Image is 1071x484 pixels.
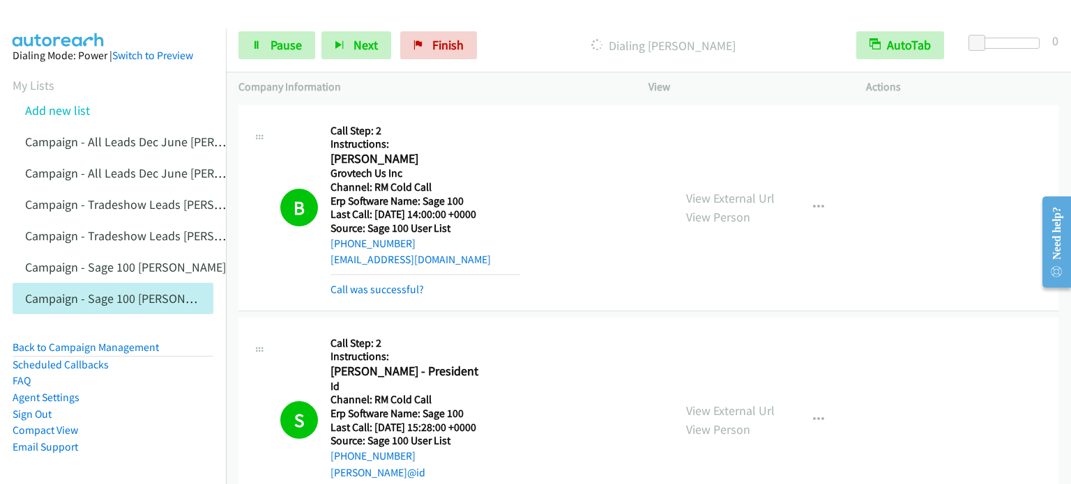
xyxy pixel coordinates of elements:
a: Campaign - Sage 100 [PERSON_NAME] [25,259,226,275]
a: [PERSON_NAME]@id [331,466,425,479]
a: Back to Campaign Management [13,341,159,354]
h5: Last Call: [DATE] 14:00:00 +0000 [331,208,520,221]
h1: B [280,189,318,226]
h5: Grovtech Us Inc [331,166,520,180]
h2: [PERSON_NAME] [331,151,520,167]
p: Dialing [PERSON_NAME] [496,36,831,55]
h5: Source: Sage 100 User List [331,434,520,448]
a: Campaign - Tradeshow Leads [PERSON_NAME] [25,196,271,212]
span: Pause [271,37,302,53]
a: Pause [238,31,315,59]
h5: Call Step: 2 [331,336,520,350]
a: Campaign - All Leads Dec June [PERSON_NAME] Cloned [25,165,319,181]
div: Dialing Mode: Power | [13,47,213,64]
a: Switch to Preview [112,49,193,62]
a: Call was successful? [331,283,424,296]
a: My Lists [13,77,54,93]
a: [PHONE_NUMBER] [331,237,416,250]
h5: Last Call: [DATE] 15:28:00 +0000 [331,421,520,435]
a: [PHONE_NUMBER] [331,449,416,462]
p: Company Information [238,79,623,95]
a: Agent Settings [13,391,79,404]
a: [EMAIL_ADDRESS][DOMAIN_NAME] [331,253,491,266]
a: View External Url [686,403,775,419]
iframe: Resource Center [1031,187,1071,297]
a: FAQ [13,374,31,387]
h5: Instructions: [331,137,520,151]
h5: Call Step: 2 [331,124,520,138]
h5: Channel: RM Cold Call [331,393,520,407]
h2: [PERSON_NAME] - President [331,364,520,380]
a: Sign Out [13,407,52,421]
div: 0 [1052,31,1058,50]
a: View External Url [686,190,775,206]
a: Campaign - Tradeshow Leads [PERSON_NAME] Cloned [25,228,312,244]
h5: Source: Sage 100 User List [331,221,520,235]
a: View Person [686,209,750,225]
span: Finish [432,37,464,53]
h5: Erp Software Name: Sage 100 [331,407,520,421]
a: Finish [400,31,477,59]
a: Scheduled Callbacks [13,358,109,371]
h5: Channel: RM Cold Call [331,180,520,194]
a: Campaign - Sage 100 [PERSON_NAME] Cloned [25,290,266,306]
button: Next [321,31,391,59]
div: Delay between calls (in seconds) [975,38,1040,49]
h1: S [280,401,318,439]
span: Next [354,37,378,53]
a: Add new list [25,102,90,118]
p: Actions [866,79,1058,95]
h5: Id [331,380,520,393]
h5: Erp Software Name: Sage 100 [331,194,520,208]
a: Compact View [13,423,78,437]
h5: Instructions: [331,350,520,364]
button: AutoTab [856,31,944,59]
a: Campaign - All Leads Dec June [PERSON_NAME] [25,134,278,150]
a: Email Support [13,440,78,453]
p: View [648,79,841,95]
a: View Person [686,421,750,437]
